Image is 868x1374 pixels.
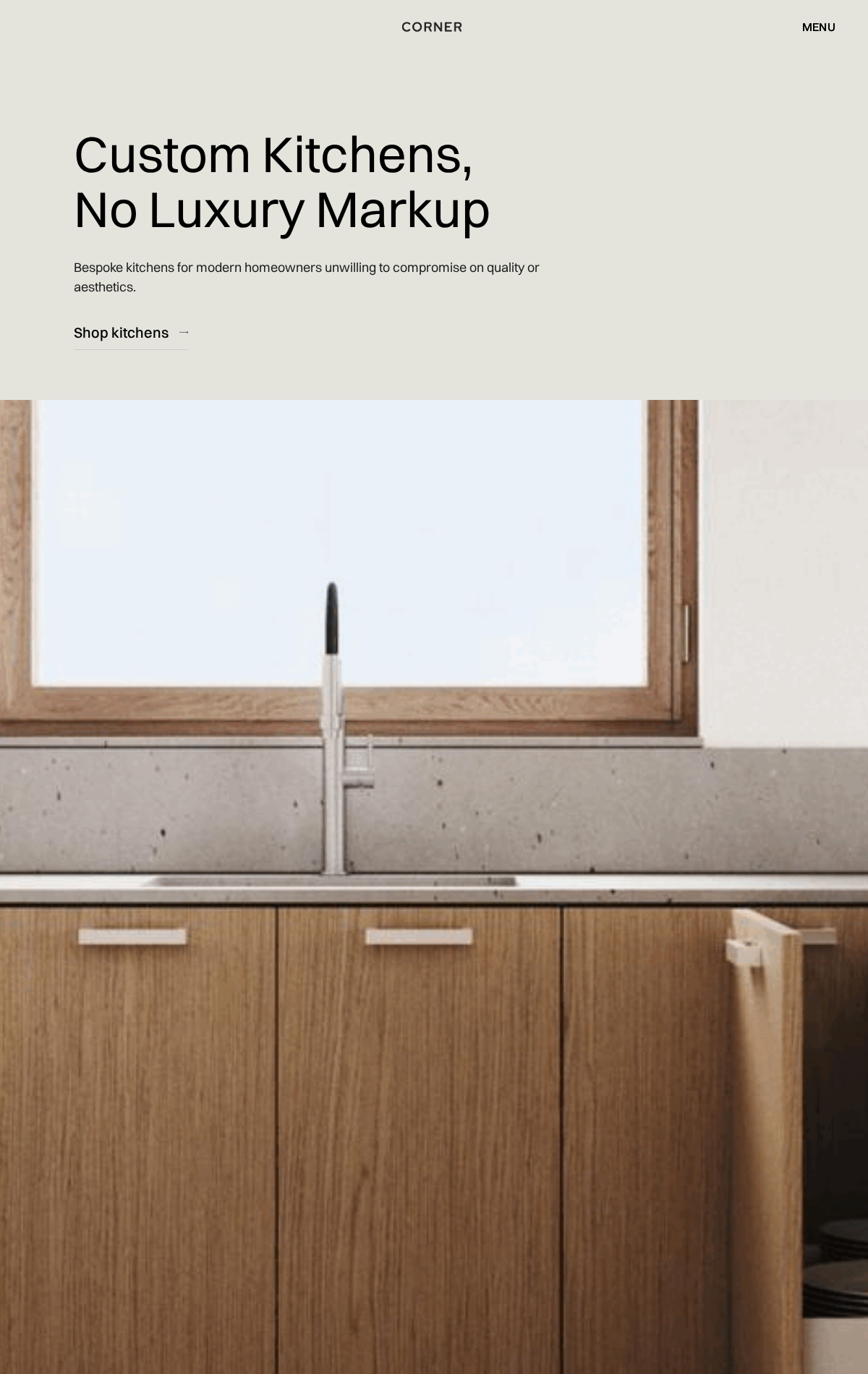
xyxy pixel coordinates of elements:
a: Shop kitchens [74,315,188,350]
h1: Custom Kitchens, No Luxury Markup [74,116,490,247]
div: menu [802,21,835,33]
p: Bespoke kitchens for modern homeowners unwilling to compromise on quality or aesthetics. [74,247,573,307]
a: home [331,17,537,36]
div: Shop kitchens [74,323,169,342]
div: menu [788,14,835,39]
